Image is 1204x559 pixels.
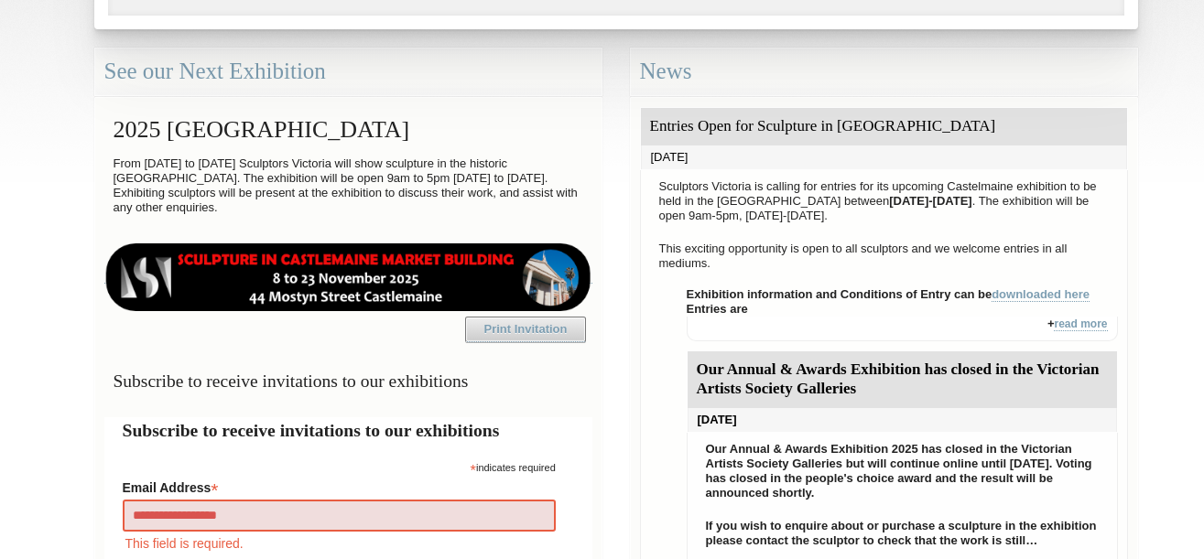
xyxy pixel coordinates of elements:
[123,533,556,554] div: This field is required.
[104,363,592,399] h3: Subscribe to receive invitations to our exhibitions
[650,237,1118,275] p: This exciting opportunity is open to all sculptors and we welcome entries in all mediums.
[687,317,1118,341] div: +
[641,145,1127,169] div: [DATE]
[688,408,1117,432] div: [DATE]
[123,457,556,475] div: indicates required
[123,417,574,444] h2: Subscribe to receive invitations to our exhibitions
[641,108,1127,145] div: Entries Open for Sculpture in [GEOGRAPHIC_DATA]
[104,152,592,220] p: From [DATE] to [DATE] Sculptors Victoria will show sculpture in the historic [GEOGRAPHIC_DATA]. T...
[697,514,1108,553] p: If you wish to enquire about or purchase a sculpture in the exhibition please contact the sculpto...
[889,194,972,208] strong: [DATE]-[DATE]
[94,48,602,96] div: See our Next Exhibition
[630,48,1138,96] div: News
[650,175,1118,228] p: Sculptors Victoria is calling for entries for its upcoming Castelmaine exhibition to be held in t...
[992,287,1090,302] a: downloaded here
[1054,317,1107,331] a: read more
[688,351,1117,408] div: Our Annual & Awards Exhibition has closed in the Victorian Artists Society Galleries
[697,437,1108,505] p: Our Annual & Awards Exhibition 2025 has closed in the Victorian Artists Society Galleries but wil...
[465,317,586,342] a: Print Invitation
[687,287,1090,302] strong: Exhibition information and Conditions of Entry can be
[104,107,592,152] h2: 2025 [GEOGRAPHIC_DATA]
[123,475,556,497] label: Email Address
[104,243,592,311] img: castlemaine-ldrbd25v2.png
